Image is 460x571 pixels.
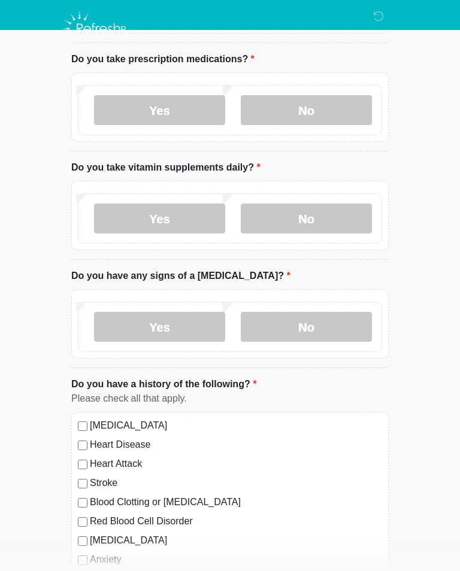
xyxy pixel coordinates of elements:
label: Red Blood Cell Disorder [90,514,382,529]
input: Red Blood Cell Disorder [78,517,87,527]
label: Yes [94,95,225,125]
label: Heart Attack [90,457,382,471]
img: Refresh RX Logo [59,9,132,48]
label: Do you take vitamin supplements daily? [71,160,261,175]
input: [MEDICAL_DATA] [78,536,87,546]
input: Heart Disease [78,441,87,450]
label: Do you take prescription medications? [71,52,255,66]
input: Blood Clotting or [MEDICAL_DATA] [78,498,87,508]
input: Anxiety [78,555,87,565]
label: [MEDICAL_DATA] [90,418,382,433]
label: No [241,95,372,125]
label: Blood Clotting or [MEDICAL_DATA] [90,495,382,509]
div: Please check all that apply. [71,391,389,406]
input: [MEDICAL_DATA] [78,421,87,431]
input: Heart Attack [78,460,87,469]
label: Stroke [90,476,382,490]
label: Do you have a history of the following? [71,377,256,391]
label: No [241,312,372,342]
label: Yes [94,312,225,342]
input: Stroke [78,479,87,488]
label: [MEDICAL_DATA] [90,533,382,548]
label: Do you have any signs of a [MEDICAL_DATA]? [71,269,290,283]
label: No [241,204,372,233]
label: Anxiety [90,552,382,567]
label: Heart Disease [90,438,382,452]
label: Yes [94,204,225,233]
